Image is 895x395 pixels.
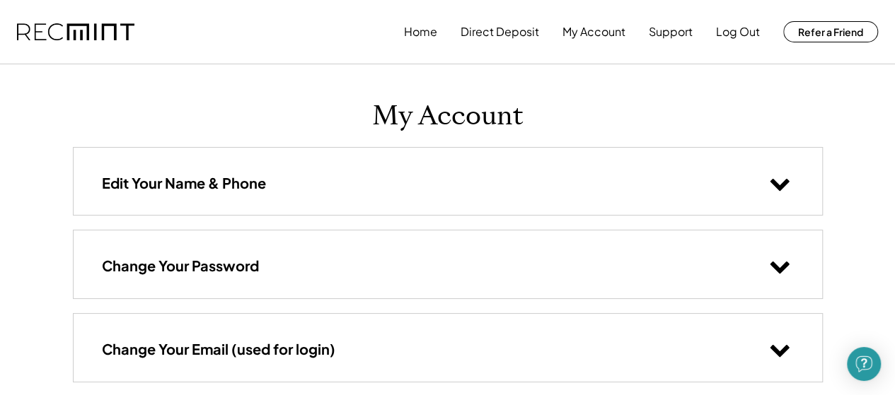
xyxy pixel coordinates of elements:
button: Log Out [716,18,760,46]
button: Refer a Friend [783,21,878,42]
h3: Change Your Password [102,257,259,275]
h3: Change Your Email (used for login) [102,340,335,358]
img: recmint-logotype%403x.png [17,23,134,41]
button: My Account [562,18,625,46]
button: Home [404,18,437,46]
button: Direct Deposit [461,18,539,46]
h3: Edit Your Name & Phone [102,174,266,192]
div: Open Intercom Messenger [847,347,881,381]
h1: My Account [372,100,524,133]
button: Support [649,18,693,46]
